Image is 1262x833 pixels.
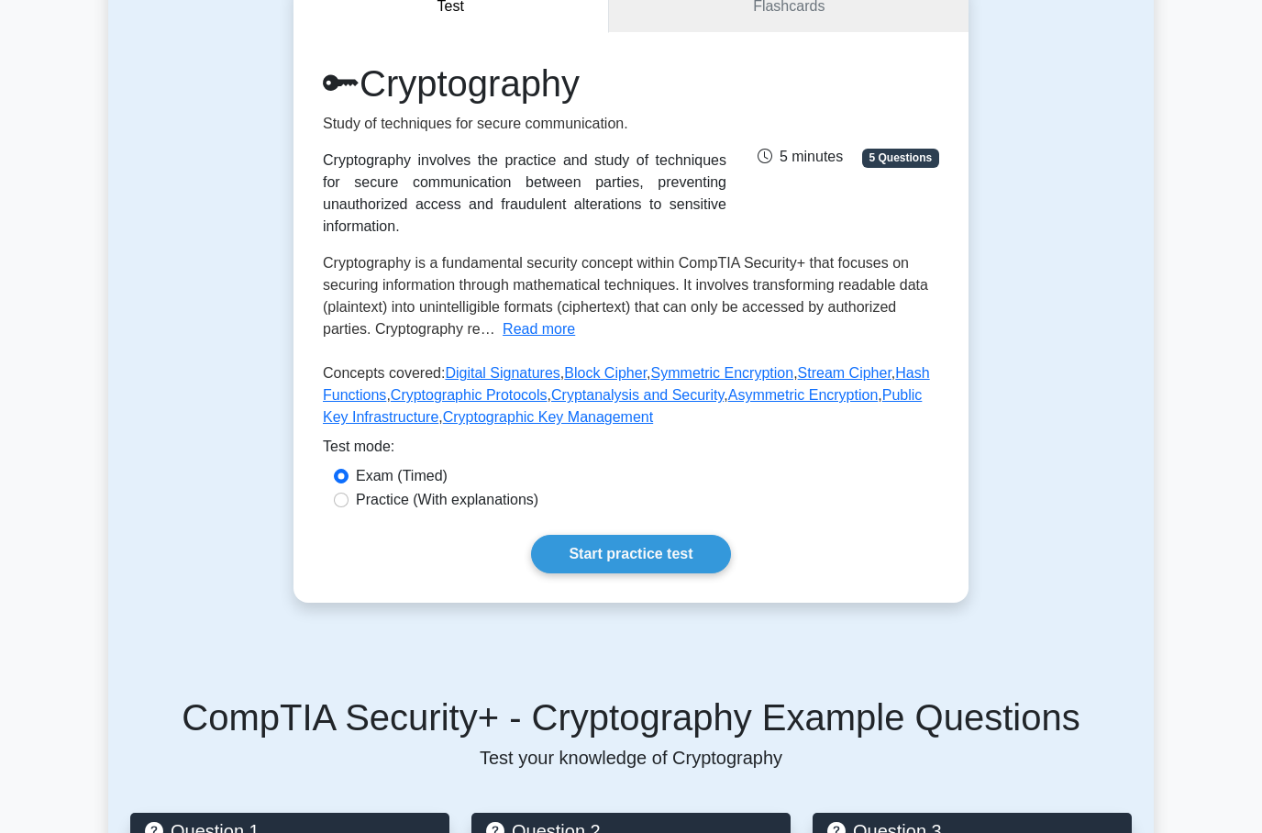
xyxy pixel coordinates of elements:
span: 5 Questions [862,149,939,167]
span: 5 minutes [758,149,843,164]
a: Asymmetric Encryption [728,387,879,403]
label: Exam (Timed) [356,465,448,487]
h1: Cryptography [323,61,726,106]
a: Block Cipher [564,365,647,381]
button: Read more [503,318,575,340]
p: Test your knowledge of Cryptography [130,747,1132,769]
a: Digital Signatures [445,365,559,381]
a: Cryptographic Protocols [391,387,548,403]
a: Cryptanalysis and Security [551,387,724,403]
a: Start practice test [531,535,730,573]
h5: CompTIA Security+ - Cryptography Example Questions [130,695,1132,739]
p: Study of techniques for secure communication. [323,113,726,135]
p: Concepts covered: , , , , , , , , , [323,362,939,436]
div: Test mode: [323,436,939,465]
a: Stream Cipher [798,365,891,381]
div: Cryptography involves the practice and study of techniques for secure communication between parti... [323,150,726,238]
a: Symmetric Encryption [651,365,794,381]
label: Practice (With explanations) [356,489,538,511]
a: Cryptographic Key Management [443,409,653,425]
span: Cryptography is a fundamental security concept within CompTIA Security+ that focuses on securing ... [323,255,928,337]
